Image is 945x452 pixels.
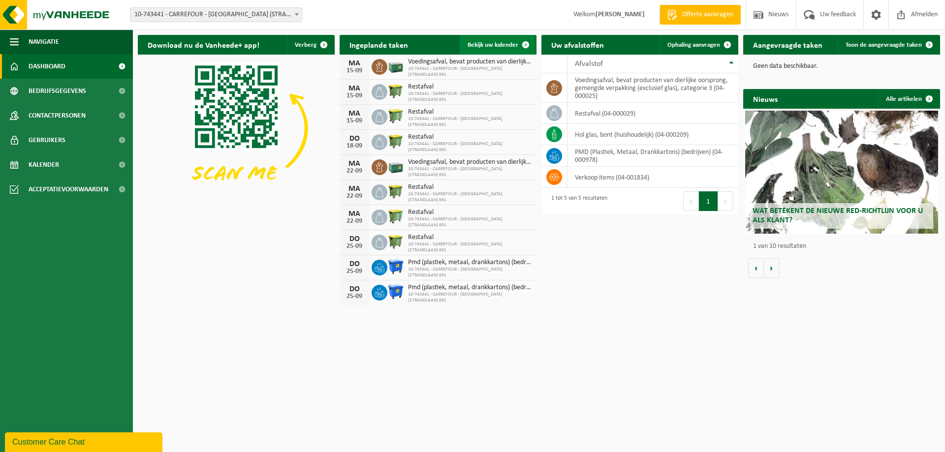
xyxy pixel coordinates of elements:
img: Download de VHEPlus App [138,55,335,202]
span: Bekijk uw kalender [468,42,518,48]
span: 10-743441 - CARREFOUR - [GEOGRAPHIC_DATA] (STRANDLAAN) 691 [408,66,532,78]
span: Voedingsafval, bevat producten van dierlijke oorsprong, gemengde verpakking (exc... [408,158,532,166]
a: Toon de aangevraagde taken [838,35,939,55]
span: Verberg [295,42,316,48]
button: Volgende [764,258,779,278]
span: Voedingsafval, bevat producten van dierlijke oorsprong, gemengde verpakking (exc... [408,58,532,66]
span: 10-743441 - CARREFOUR - [GEOGRAPHIC_DATA] (STRANDLAAN) 691 [408,166,532,178]
span: 10-743441 - CARREFOUR - [GEOGRAPHIC_DATA] (STRANDLAAN) 691 [408,292,532,303]
span: 10-743441 - CARREFOUR - KOKSIJDE (STRANDLAAN) 691 - KOKSIJDE [130,8,302,22]
span: 10-743441 - CARREFOUR - [GEOGRAPHIC_DATA] (STRANDLAAN) 691 [408,267,532,278]
div: 22-09 [345,168,364,175]
span: 10-743441 - CARREFOUR - [GEOGRAPHIC_DATA] (STRANDLAAN) 691 [408,141,532,153]
img: WB-1100-HPE-GN-51 [387,233,404,250]
div: 22-09 [345,218,364,225]
span: 10-743441 - CARREFOUR - [GEOGRAPHIC_DATA] (STRANDLAAN) 691 [408,241,532,253]
div: DO [345,285,364,293]
div: MA [345,185,364,193]
img: WB-1100-HPE-GN-51 [387,83,404,99]
div: MA [345,110,364,118]
span: Kalender [29,152,59,177]
img: WB-1100-HPE-BE-01 [387,258,404,275]
span: Acceptatievoorwaarden [29,177,108,202]
span: Restafval [408,133,532,141]
span: Restafval [408,83,532,91]
div: 15-09 [345,67,364,74]
div: DO [345,135,364,143]
td: hol glas, bont (huishoudelijk) (04-000209) [567,124,738,145]
span: Dashboard [29,54,65,79]
span: Restafval [408,209,532,216]
span: Ophaling aanvragen [667,42,720,48]
img: WB-0660-HPE-GN-51 [387,108,404,124]
button: Vorige [748,258,764,278]
img: WB-1100-HPE-GN-51 [387,183,404,200]
img: PB-LB-0680-HPE-GN-01 [387,158,404,175]
div: MA [345,210,364,218]
span: Bedrijfsgegevens [29,79,86,103]
span: 10-743441 - CARREFOUR - [GEOGRAPHIC_DATA] (STRANDLAAN) 691 [408,91,532,103]
a: Wat betekent de nieuwe RED-richtlijn voor u als klant? [745,111,938,234]
span: Gebruikers [29,128,65,152]
span: 10-743441 - CARREFOUR - [GEOGRAPHIC_DATA] (STRANDLAAN) 691 [408,191,532,203]
span: Wat betekent de nieuwe RED-richtlijn voor u als klant? [753,207,923,224]
div: 22-09 [345,193,364,200]
a: Alle artikelen [878,89,939,109]
p: 1 van 10 resultaten [753,243,935,250]
div: DO [345,235,364,243]
div: MA [345,60,364,67]
h2: Uw afvalstoffen [541,35,614,54]
img: WB-1100-HPE-BE-04 [387,283,404,300]
img: PB-LB-0680-HPE-GN-01 [387,58,404,74]
span: Navigatie [29,30,59,54]
div: 25-09 [345,293,364,300]
span: Afvalstof [575,60,603,68]
span: Restafval [408,108,532,116]
h2: Nieuws [743,89,787,108]
td: PMD (Plastiek, Metaal, Drankkartons) (bedrijven) (04-000978) [567,145,738,167]
iframe: chat widget [5,430,164,452]
td: voedingsafval, bevat producten van dierlijke oorsprong, gemengde verpakking (exclusief glas), cat... [567,73,738,103]
span: Pmd (plastiek, metaal, drankkartons) (bedrijven) [408,259,532,267]
div: MA [345,85,364,92]
span: Restafval [408,183,532,191]
a: Offerte aanvragen [660,5,741,25]
div: MA [345,160,364,168]
span: 10-743441 - CARREFOUR - KOKSIJDE (STRANDLAAN) 691 - KOKSIJDE [130,7,302,22]
h2: Download nu de Vanheede+ app! [138,35,269,54]
div: 25-09 [345,243,364,250]
h2: Aangevraagde taken [743,35,832,54]
span: Pmd (plastiek, metaal, drankkartons) (bedrijven) [408,284,532,292]
div: 1 tot 5 van 5 resultaten [546,190,607,212]
div: DO [345,260,364,268]
img: WB-0660-HPE-GN-51 [387,208,404,225]
p: Geen data beschikbaar. [753,63,930,70]
span: 10-743441 - CARREFOUR - [GEOGRAPHIC_DATA] (STRANDLAAN) 691 [408,116,532,128]
button: Verberg [287,35,334,55]
a: Bekijk uw kalender [460,35,535,55]
div: 15-09 [345,118,364,124]
div: 18-09 [345,143,364,150]
button: Previous [683,191,699,211]
img: WB-1100-HPE-GN-51 [387,133,404,150]
a: Ophaling aanvragen [660,35,737,55]
span: Offerte aanvragen [680,10,736,20]
span: Toon de aangevraagde taken [846,42,922,48]
div: 15-09 [345,92,364,99]
span: Restafval [408,234,532,241]
button: 1 [699,191,718,211]
div: 25-09 [345,268,364,275]
span: 10-743441 - CARREFOUR - [GEOGRAPHIC_DATA] (STRANDLAAN) 691 [408,216,532,228]
td: restafval (04-000029) [567,103,738,124]
h2: Ingeplande taken [340,35,418,54]
span: Contactpersonen [29,103,86,128]
strong: [PERSON_NAME] [596,11,645,18]
td: verkoop items (04-001834) [567,167,738,188]
button: Next [718,191,733,211]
